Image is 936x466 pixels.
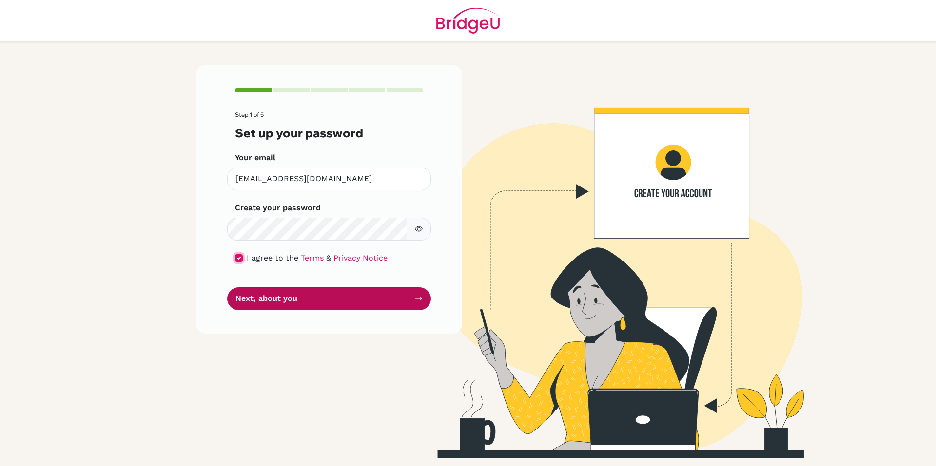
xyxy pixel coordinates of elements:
a: Privacy Notice [333,253,388,262]
span: Step 1 of 5 [235,111,264,118]
img: Create your account [329,65,885,458]
a: Terms [301,253,324,262]
h3: Set up your password [235,126,423,140]
span: I agree to the [247,253,298,262]
label: Your email [235,152,275,164]
span: & [326,253,331,262]
input: Insert your email* [227,168,431,190]
button: Next, about you [227,287,431,310]
label: Create your password [235,202,321,214]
